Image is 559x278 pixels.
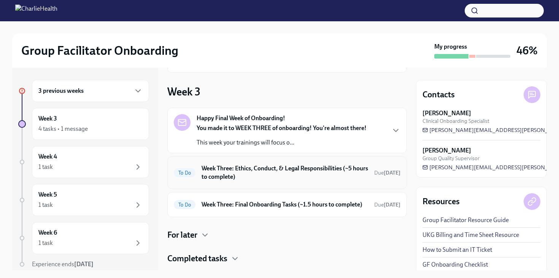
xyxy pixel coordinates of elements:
[202,164,368,181] h6: Week Three: Ethics, Conduct, & Legal Responsibilities (~5 hours to complete)
[18,146,149,178] a: Week 41 task
[374,170,400,176] span: Due
[15,5,57,17] img: CharlieHealth
[32,80,149,102] div: 3 previous weeks
[422,231,519,239] a: UKG Billing and Time Sheet Resource
[18,222,149,254] a: Week 61 task
[422,196,460,207] h4: Resources
[174,170,195,176] span: To Do
[38,201,53,209] div: 1 task
[422,146,471,155] strong: [PERSON_NAME]
[38,153,57,161] h6: Week 4
[374,201,400,208] span: September 21st, 2025 09:00
[38,229,57,237] h6: Week 6
[38,114,57,123] h6: Week 3
[167,229,197,241] h4: For later
[422,216,509,224] a: Group Facilitator Resource Guide
[38,87,84,95] h6: 3 previous weeks
[38,239,53,247] div: 1 task
[422,109,471,118] strong: [PERSON_NAME]
[197,124,367,132] strong: You made it to WEEK THREE of onboarding! You're almost there!
[167,253,227,264] h4: Completed tasks
[32,261,94,268] span: Experience ends
[18,184,149,216] a: Week 51 task
[422,261,488,269] a: GF Onboarding Checklist
[422,118,489,125] span: Clinical Onboarding Specialist
[74,261,94,268] strong: [DATE]
[422,89,455,100] h4: Contacts
[384,170,400,176] strong: [DATE]
[167,229,407,241] div: For later
[434,43,467,51] strong: My progress
[422,246,492,254] a: How to Submit an IT Ticket
[516,44,538,57] h3: 46%
[197,114,285,122] strong: Happy Final Week of Onboarding!
[18,108,149,140] a: Week 34 tasks • 1 message
[374,169,400,176] span: September 23rd, 2025 09:00
[422,155,480,162] span: Group Quality Supervisor
[174,163,400,183] a: To DoWeek Three: Ethics, Conduct, & Legal Responsibilities (~5 hours to complete)Due[DATE]
[197,138,367,147] p: This week your trainings will focus o...
[38,125,88,133] div: 4 tasks • 1 message
[21,43,178,58] h2: Group Facilitator Onboarding
[202,200,368,209] h6: Week Three: Final Onboarding Tasks (~1.5 hours to complete)
[167,85,200,98] h3: Week 3
[167,253,407,264] div: Completed tasks
[174,199,400,211] a: To DoWeek Three: Final Onboarding Tasks (~1.5 hours to complete)Due[DATE]
[38,163,53,171] div: 1 task
[374,202,400,208] span: Due
[384,202,400,208] strong: [DATE]
[38,191,57,199] h6: Week 5
[174,202,195,208] span: To Do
